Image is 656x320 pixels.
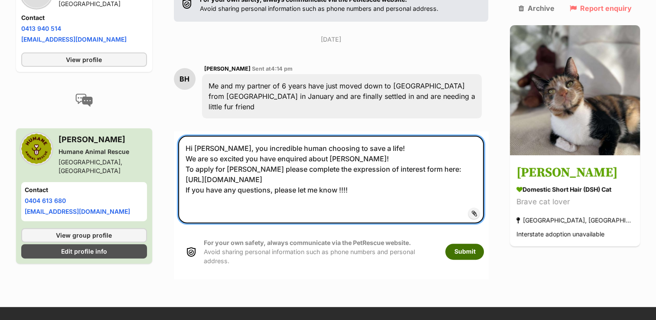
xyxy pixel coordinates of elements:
span: Sent at [252,65,293,72]
div: Domestic Short Hair (DSH) Cat [516,185,633,194]
strong: For your own safety, always communicate via the PetRescue website. [204,239,411,246]
p: [DATE] [174,35,489,44]
a: [EMAIL_ADDRESS][DOMAIN_NAME] [25,208,130,215]
a: 0413 940 514 [21,25,61,32]
h4: Contact [21,13,147,22]
span: Edit profile info [61,247,107,256]
a: View profile [21,52,147,67]
div: Humane Animal Rescue [59,147,147,156]
a: [EMAIL_ADDRESS][DOMAIN_NAME] [21,36,127,43]
div: [GEOGRAPHIC_DATA], [GEOGRAPHIC_DATA] [59,158,147,175]
a: 0404 613 680 [25,197,66,204]
span: View group profile [56,231,112,240]
a: View group profile [21,228,147,242]
span: View profile [66,55,102,64]
a: [PERSON_NAME] Domestic Short Hair (DSH) Cat Brave cat lover [GEOGRAPHIC_DATA], [GEOGRAPHIC_DATA] ... [510,157,640,247]
img: Griselda [510,25,640,155]
a: Report enquiry [570,4,632,12]
span: Interstate adoption unavailable [516,231,604,238]
div: BH [174,68,196,90]
div: Me and my partner of 6 years have just moved down to [GEOGRAPHIC_DATA] from [GEOGRAPHIC_DATA] in ... [202,74,482,118]
button: Submit [445,244,484,259]
img: conversation-icon-4a6f8262b818ee0b60e3300018af0b2d0b884aa5de6e9bcb8d3d4eeb1a70a7c4.svg [75,94,93,107]
a: Edit profile info [21,244,147,258]
img: Humane Animal Rescue profile pic [21,134,52,164]
a: Archive [519,4,555,12]
span: 4:14 pm [271,65,293,72]
p: Avoid sharing personal information such as phone numbers and personal address. [204,238,437,266]
h4: Contact [25,186,144,194]
h3: [PERSON_NAME] [59,134,147,146]
h3: [PERSON_NAME] [516,163,633,183]
div: [GEOGRAPHIC_DATA], [GEOGRAPHIC_DATA] [516,215,633,226]
div: Brave cat lover [516,196,633,208]
span: [PERSON_NAME] [204,65,251,72]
